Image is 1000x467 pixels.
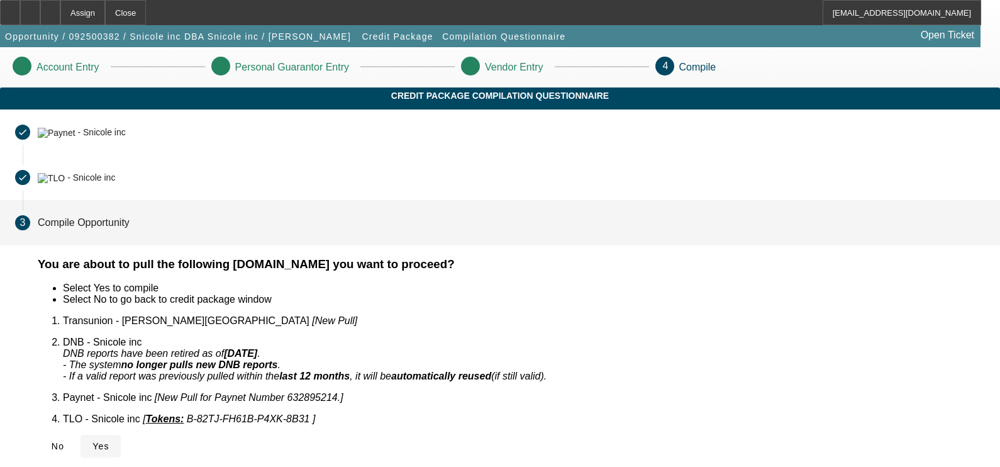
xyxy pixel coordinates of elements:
[63,315,985,327] p: Transunion - [PERSON_NAME][GEOGRAPHIC_DATA]
[63,294,985,305] li: Select No to go back to credit package window
[63,392,985,403] p: Paynet - Snicole inc
[67,173,115,183] div: - Snicole inc
[187,414,247,424] span: B-82TJ-FH61
[146,414,184,424] u: Tokens:
[81,435,121,458] button: Yes
[63,414,985,425] p: TLO - Snicole inc
[362,31,433,42] span: Credit Package
[18,172,28,183] mat-icon: done
[38,217,130,228] p: Compile Opportunity
[391,371,491,381] strong: automatically reused
[663,60,669,71] span: 4
[63,348,547,381] i: DNB reports have been retired as of . - The system . - If a valid report was previously pulled wi...
[279,371,350,381] strong: last 12 months
[442,31,565,42] span: Compilation Questionnaire
[155,392,343,403] i: [New Pull for Paynet Number 632895214.]
[38,435,78,458] button: No
[679,62,716,73] p: Compile
[312,315,357,326] i: [New Pull]
[224,348,257,359] strong: [DATE]
[63,337,985,382] p: DNB - Snicole inc
[439,25,569,48] button: Compilation Questionnaire
[92,441,109,451] span: Yes
[20,217,26,228] span: 3
[5,31,351,42] span: Opportunity / 092500382 / Snicole inc DBA Snicole inc / [PERSON_NAME]
[36,62,99,73] p: Account Entry
[63,283,985,294] li: Select Yes to compile
[485,62,543,73] p: Vendor Entry
[121,359,277,370] strong: no longer pulls new DNB reports
[916,25,979,46] a: Open Ticket
[38,173,65,183] img: TLO
[235,62,349,73] p: Personal Guarantor Entry
[18,127,28,137] mat-icon: done
[38,128,75,138] img: Paynet
[143,414,315,424] i: [ ]
[359,25,436,48] button: Credit Package
[9,91,991,101] span: Credit Package Compilation Questionnaire
[38,257,985,271] h3: You are about to pull the following [DOMAIN_NAME] you want to proceed?
[77,128,125,138] div: - Snicole inc
[247,414,310,424] span: B-P4XK-8B31
[52,441,64,451] span: No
